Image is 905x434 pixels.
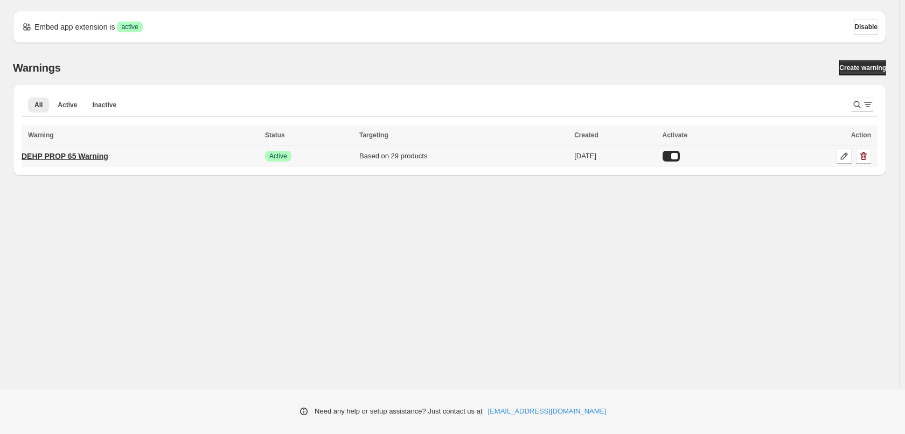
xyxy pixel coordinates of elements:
a: Create warning [839,60,886,75]
div: [DATE] [574,151,656,162]
a: [EMAIL_ADDRESS][DOMAIN_NAME] [488,406,607,417]
p: DEHP PROP 65 Warning [22,151,108,162]
span: Inactive [92,101,116,109]
p: Embed app extension is [34,22,115,32]
span: Active [58,101,77,109]
span: Create warning [839,64,886,72]
span: Warning [28,131,54,139]
span: All [34,101,43,109]
span: Targeting [359,131,388,139]
div: Based on 29 products [359,151,568,162]
button: Disable [854,19,878,34]
button: Search and filter results [852,97,873,112]
span: Disable [854,23,878,31]
span: Action [851,131,871,139]
span: active [121,23,138,31]
h2: Warnings [13,61,61,74]
a: DEHP PROP 65 Warning [22,148,108,165]
span: Active [269,152,287,160]
span: Status [265,131,285,139]
span: Created [574,131,598,139]
span: Activate [663,131,688,139]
